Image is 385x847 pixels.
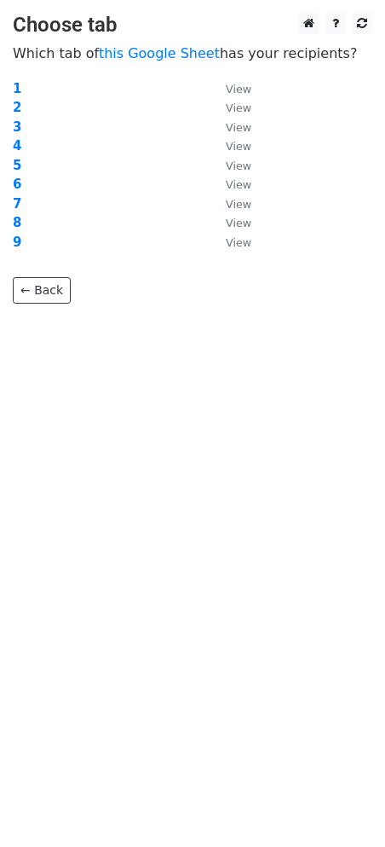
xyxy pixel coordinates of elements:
a: View [209,138,251,154]
small: View [226,102,251,114]
p: Which tab of has your recipients? [13,44,372,62]
a: 6 [13,177,21,192]
a: View [209,177,251,192]
a: 2 [13,100,21,115]
a: 8 [13,215,21,230]
a: 1 [13,81,21,96]
a: 7 [13,196,21,212]
a: View [209,100,251,115]
a: View [209,196,251,212]
a: ← Back [13,277,71,304]
small: View [226,178,251,191]
a: View [209,215,251,230]
small: View [226,160,251,172]
h3: Choose tab [13,13,372,38]
a: View [209,158,251,173]
small: View [226,236,251,249]
a: View [209,235,251,250]
small: View [226,121,251,134]
small: View [226,198,251,211]
a: View [209,119,251,135]
a: this Google Sheet [99,45,220,61]
a: 9 [13,235,21,250]
a: View [209,81,251,96]
small: View [226,83,251,96]
a: 4 [13,138,21,154]
a: 3 [13,119,21,135]
a: 5 [13,158,21,173]
small: View [226,217,251,229]
small: View [226,140,251,153]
